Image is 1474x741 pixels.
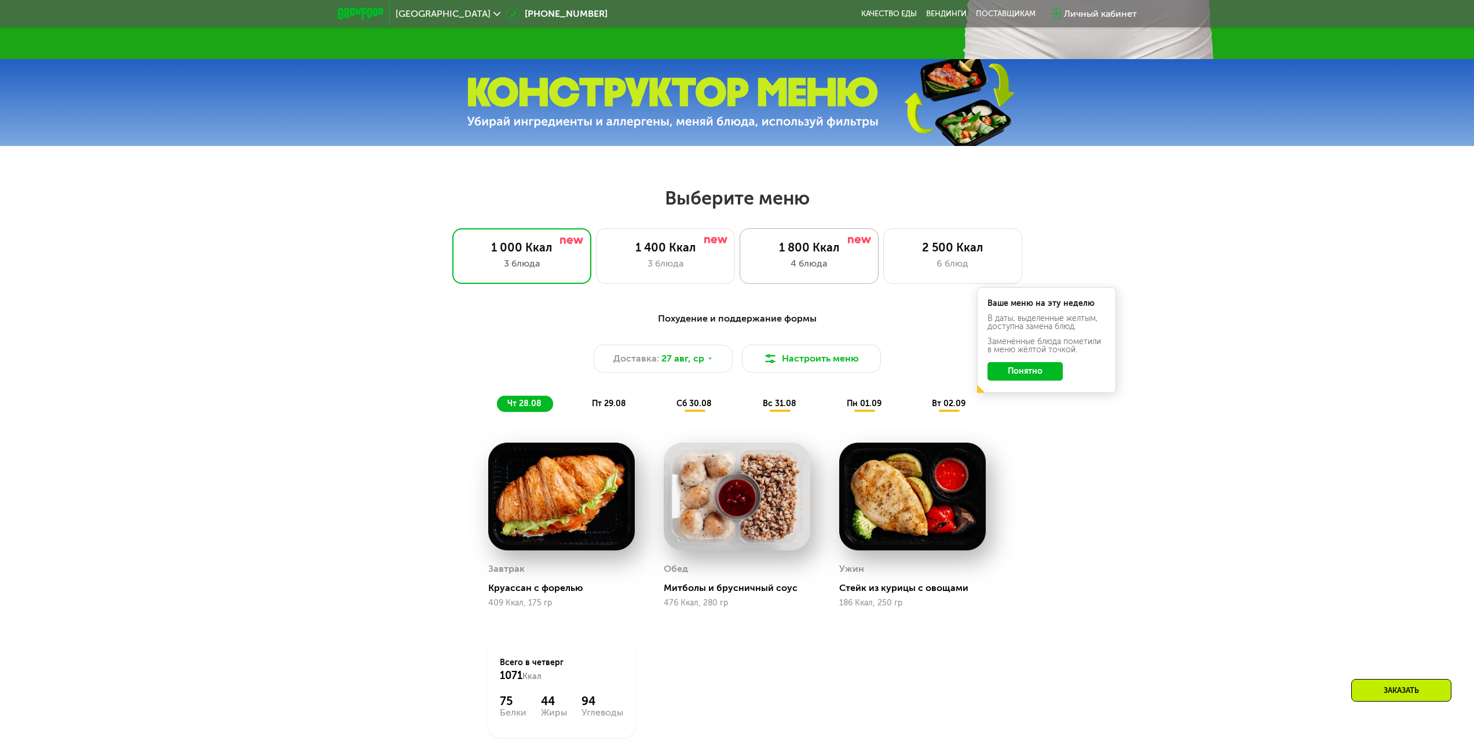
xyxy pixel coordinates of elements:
[522,671,542,681] span: Ккал
[396,9,491,19] span: [GEOGRAPHIC_DATA]
[839,582,995,594] div: Стейк из курицы с овощами
[592,399,626,408] span: пт 29.08
[932,399,965,408] span: вт 02.09
[664,598,810,608] div: 476 Ккал, 280 гр
[861,9,917,19] a: Качество еды
[976,9,1036,19] div: поставщикам
[664,582,820,594] div: Митболы и брусничный соус
[500,694,526,708] div: 75
[752,257,866,271] div: 4 блюда
[488,598,635,608] div: 409 Ккал, 175 гр
[500,657,623,682] div: Всего в четверг
[488,560,525,578] div: Завтрак
[37,187,1437,210] h2: Выберите меню
[987,338,1106,354] div: Заменённые блюда пометили в меню жёлтой точкой.
[895,257,1010,271] div: 6 блюд
[926,9,967,19] a: Вендинги
[664,560,688,578] div: Обед
[742,345,881,373] button: Настроить меню
[987,300,1106,308] div: Ваше меню на эту неделю
[394,312,1080,326] div: Похудение и поддержание формы
[541,694,567,708] div: 44
[506,7,608,21] a: [PHONE_NUMBER]
[500,669,522,682] span: 1071
[1064,7,1137,21] div: Личный кабинет
[987,362,1063,381] button: Понятно
[847,399,882,408] span: пн 01.09
[1351,679,1451,702] div: Заказать
[676,399,712,408] span: сб 30.08
[581,694,623,708] div: 94
[839,560,864,578] div: Ужин
[464,257,579,271] div: 3 блюда
[613,352,659,366] span: Доставка:
[752,240,866,254] div: 1 800 Ккал
[464,240,579,254] div: 1 000 Ккал
[608,257,723,271] div: 3 блюда
[541,708,567,717] div: Жиры
[500,708,526,717] div: Белки
[488,582,644,594] div: Круассан с форелью
[895,240,1010,254] div: 2 500 Ккал
[507,399,542,408] span: чт 28.08
[608,240,723,254] div: 1 400 Ккал
[987,315,1106,331] div: В даты, выделенные желтым, доступна замена блюд.
[661,352,704,366] span: 27 авг, ср
[839,598,986,608] div: 186 Ккал, 250 гр
[581,708,623,717] div: Углеводы
[763,399,796,408] span: вс 31.08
